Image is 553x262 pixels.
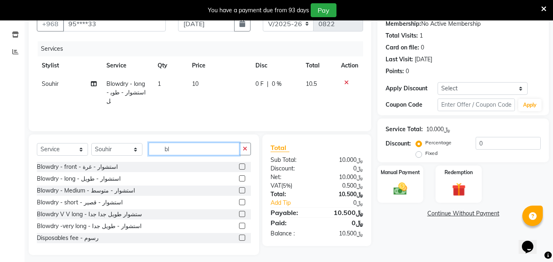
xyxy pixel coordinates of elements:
[336,56,363,75] th: Action
[37,222,142,231] div: Blowdry -very long - استشوار - طويل جدا
[251,56,301,75] th: Disc
[264,229,317,238] div: Balance :
[518,99,542,111] button: Apply
[187,56,251,75] th: Price
[264,208,317,217] div: Payable:
[426,125,450,134] div: ﷼10.000
[415,55,432,64] div: [DATE]
[386,84,437,93] div: Apply Discount
[272,80,282,88] span: 0 %
[37,175,121,183] div: Blowdry - long - استشوار - طويل
[379,209,547,218] a: Continue Without Payment
[264,190,317,199] div: Total:
[208,6,309,15] div: You have a payment due from 93 days
[153,56,187,75] th: Qty
[311,3,336,17] button: Pay
[317,218,369,228] div: ﷼0
[425,139,451,146] label: Percentage
[317,156,369,164] div: ﷼10.000
[37,210,142,219] div: Blowdry V V long - ستشوار طويل جدا جدا
[425,150,438,157] label: Fixed
[386,67,404,76] div: Points:
[386,55,413,64] div: Last Visit:
[255,80,264,88] span: 0 F
[37,234,99,242] div: Disposables fee - رسوم
[37,198,123,207] div: Blowdry - short - استشوار - قصير
[389,181,411,197] img: _cash.svg
[386,20,421,28] div: Membership:
[42,80,59,87] span: Souhir
[192,80,199,87] span: 10
[158,80,161,87] span: 1
[37,16,64,31] button: +968
[283,182,291,189] span: 5%
[386,101,437,109] div: Coupon Code
[386,20,541,28] div: No Active Membership
[420,31,423,40] div: 1
[317,181,369,190] div: ﷼0.500
[37,186,135,195] div: Blowdry - Medium - استشوار - متوسط
[386,31,418,40] div: Total Visits:
[317,229,369,238] div: ﷼10.500
[264,218,317,228] div: Paid:
[386,43,419,52] div: Card on file:
[37,163,118,171] div: Blowdry - front - استشوار - غرة
[264,156,317,164] div: Sub Total:
[301,56,336,75] th: Total
[317,208,369,217] div: ﷼10.500
[306,80,317,87] span: 10.5
[438,99,515,111] input: Enter Offer / Coupon Code
[63,16,166,31] input: Search by Name/Mobile/Email/Code
[421,43,424,52] div: 0
[381,169,420,176] label: Manual Payment
[264,181,317,190] div: ( )
[102,56,153,75] th: Service
[386,125,423,134] div: Service Total:
[317,190,369,199] div: ﷼10.500
[317,173,369,181] div: ﷼10.000
[317,164,369,173] div: ﷼0
[264,164,317,173] div: Discount:
[267,80,269,88] span: |
[38,41,369,56] div: Services
[271,182,281,189] span: VAT
[106,80,146,105] span: Blowdry - long - استشوار - طويل
[445,169,473,176] label: Redemption
[406,67,409,76] div: 0
[519,229,545,254] iframe: chat widget
[264,199,325,207] a: Add Tip
[264,173,317,181] div: Net:
[149,143,239,155] input: Search or Scan
[326,199,370,207] div: ﷼0
[37,56,102,75] th: Stylist
[386,139,411,148] div: Discount:
[271,143,289,152] span: Total
[448,181,470,198] img: _gift.svg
